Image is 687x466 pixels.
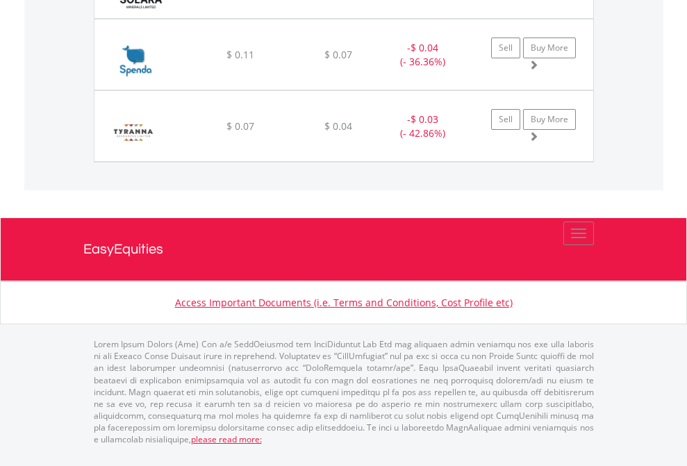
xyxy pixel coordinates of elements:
[411,113,438,126] span: $ 0.03
[379,113,466,140] div: - (- 42.86%)
[83,218,604,281] a: EasyEquities
[94,338,594,445] p: Lorem Ipsum Dolors (Ame) Con a/e SeddOeiusmod tem InciDiduntut Lab Etd mag aliquaen admin veniamq...
[523,109,576,130] a: Buy More
[226,48,254,61] span: $ 0.11
[379,41,466,69] div: - (- 36.36%)
[175,296,513,309] a: Access Important Documents (i.e. Terms and Conditions, Cost Profile etc)
[101,37,172,86] img: EQU.AU.SPX.png
[226,119,254,133] span: $ 0.07
[491,38,520,58] a: Sell
[324,119,352,133] span: $ 0.04
[491,109,520,130] a: Sell
[411,41,438,54] span: $ 0.04
[523,38,576,58] a: Buy More
[191,433,262,445] a: please read more:
[101,108,165,158] img: EQU.AU.TYX.png
[324,48,352,61] span: $ 0.07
